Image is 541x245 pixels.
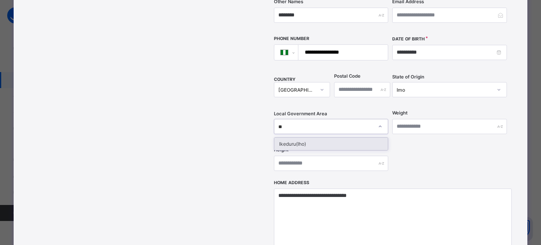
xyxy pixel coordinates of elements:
[274,180,309,185] label: Home Address
[334,73,361,79] label: Postal Code
[392,74,424,80] span: State of Origin
[274,36,309,41] label: Phone Number
[392,110,407,116] label: Weight
[397,87,492,93] div: Imo
[274,111,327,116] span: Local Government Area
[392,36,425,42] label: Date of Birth
[274,138,388,150] div: Ikeduru(Iho)
[278,87,315,93] div: [GEOGRAPHIC_DATA]
[274,77,296,82] span: COUNTRY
